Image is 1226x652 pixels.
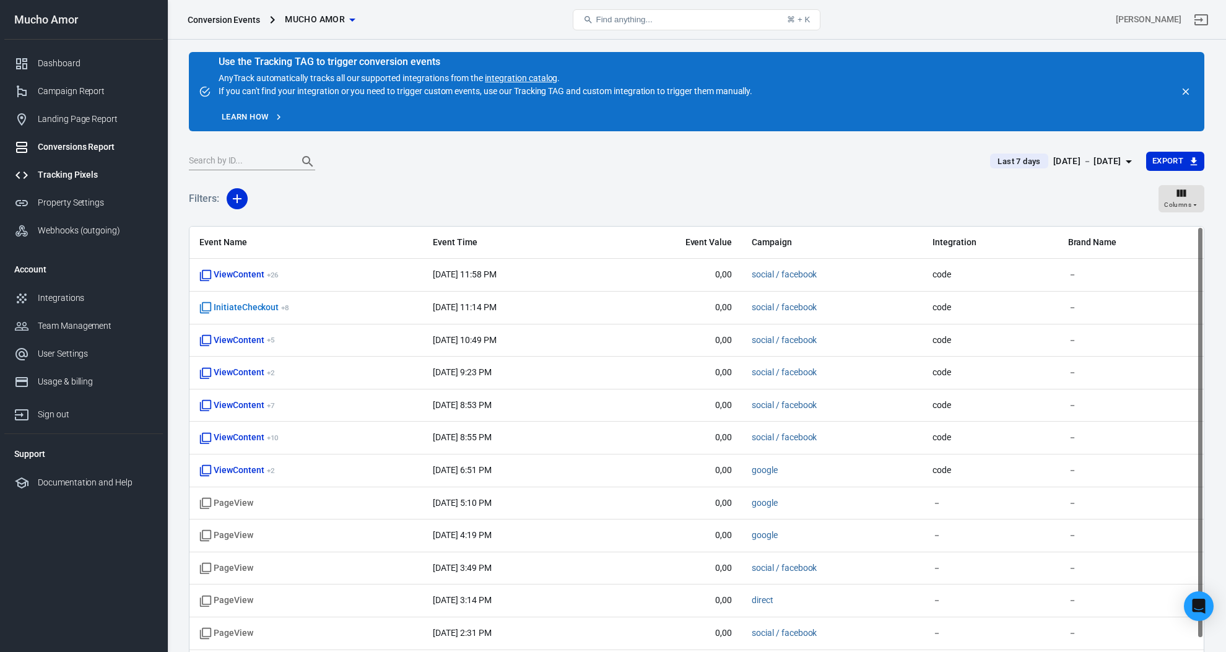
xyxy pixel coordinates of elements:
time: 2025-10-11T22:49:05+02:00 [433,335,496,345]
span: － [933,497,1048,510]
span: code [933,399,1048,412]
a: Webhooks (outgoing) [4,217,163,245]
h5: Filters: [189,179,219,219]
span: － [933,627,1048,640]
span: google [752,529,778,542]
span: － [933,562,1048,575]
time: 2025-10-11T15:49:46+02:00 [433,563,491,573]
span: Standard event name [199,594,253,607]
div: Conversions Report [38,141,153,154]
time: 2025-10-11T20:55:06+02:00 [433,432,491,442]
span: － [1068,627,1194,640]
span: 0,00 [610,497,732,510]
a: google [752,498,778,508]
span: 0,00 [610,464,732,477]
button: Columns [1159,185,1204,212]
input: Search by ID... [189,154,288,170]
span: Last 7 days [993,155,1045,168]
span: social / facebook [752,562,817,575]
span: Integration [933,237,1048,249]
span: 0,00 [610,367,732,379]
button: Last 7 days[DATE] － [DATE] [980,151,1146,172]
a: google [752,530,778,540]
span: code [933,367,1048,379]
span: social / facebook [752,302,817,314]
span: social / facebook [752,627,817,640]
span: － [1068,399,1194,412]
span: social / facebook [752,432,817,444]
span: － [1068,464,1194,477]
span: google [752,464,778,477]
a: social / facebook [752,432,817,442]
a: Integrations [4,284,163,312]
sup: + 7 [267,401,275,410]
a: Landing Page Report [4,105,163,133]
span: ViewContent [199,399,274,412]
a: Tracking Pixels [4,161,163,189]
a: Learn how [219,108,286,127]
span: social / facebook [752,399,817,412]
button: Search [293,147,323,176]
a: google [752,465,778,475]
div: Open Intercom Messenger [1184,591,1214,621]
time: 2025-10-11T15:14:19+02:00 [433,595,491,605]
sup: + 2 [267,466,275,475]
span: Standard event name [199,627,253,640]
time: 2025-10-11T21:23:54+02:00 [433,367,491,377]
span: Columns [1164,199,1191,211]
span: － [1068,594,1194,607]
span: ViewContent [199,464,274,477]
span: code [933,334,1048,347]
div: [DATE] － [DATE] [1053,154,1121,169]
span: code [933,432,1048,444]
div: Usage & billing [38,375,153,388]
span: code [933,464,1048,477]
span: － [1068,367,1194,379]
span: － [1068,562,1194,575]
time: 2025-10-11T14:31:34+02:00 [433,628,491,638]
span: 0,00 [610,627,732,640]
time: 2025-10-11T18:51:58+02:00 [433,465,491,475]
a: Sign out [4,396,163,428]
span: － [933,594,1048,607]
time: 2025-10-11T17:10:27+02:00 [433,498,491,508]
div: AnyTrack automatically tracks all our supported integrations from the . If you can't find your in... [219,57,752,98]
div: Landing Page Report [38,113,153,126]
div: Team Management [38,319,153,333]
a: Dashboard [4,50,163,77]
span: 0,00 [610,334,732,347]
span: 0,00 [610,302,732,314]
span: Standard event name [199,497,253,510]
span: social / facebook [752,367,817,379]
span: ViewContent [199,334,274,347]
a: Team Management [4,312,163,340]
span: Standard event name [199,562,253,575]
a: social / facebook [752,367,817,377]
div: Campaign Report [38,85,153,98]
span: Mucho Amor [285,12,345,27]
div: User Settings [38,347,153,360]
span: － [933,529,1048,542]
a: social / facebook [752,302,817,312]
div: Property Settings [38,196,153,209]
span: － [1068,432,1194,444]
div: ⌘ + K [787,15,810,24]
a: integration catalog [485,73,557,83]
div: Webhooks (outgoing) [38,224,153,237]
button: Mucho Amor [280,8,360,31]
div: Conversion Events [188,14,260,26]
a: social / facebook [752,269,817,279]
a: social / facebook [752,628,817,638]
span: － [1068,529,1194,542]
a: social / facebook [752,400,817,410]
span: － [1068,497,1194,510]
a: social / facebook [752,335,817,345]
span: 0,00 [610,562,732,575]
sup: + 10 [267,433,279,442]
sup: + 5 [267,336,275,344]
li: Account [4,254,163,284]
div: Mucho Amor [4,14,163,25]
a: Campaign Report [4,77,163,105]
span: 0,00 [610,269,732,281]
span: InitiateCheckout [199,302,289,314]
